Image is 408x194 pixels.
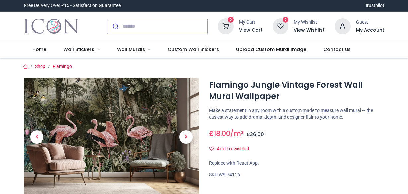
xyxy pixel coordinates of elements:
div: My Cart [239,19,263,26]
h1: Flamingo Jungle Vintage Forest Wall Mural Wallpaper [209,79,384,102]
a: Previous [24,96,50,178]
span: Wall Stickers [63,46,94,53]
span: Contact us [323,46,351,53]
img: Icon Wall Stickers [24,17,79,36]
button: Add to wishlistAdd to wishlist [209,144,255,155]
span: Wall Murals [117,46,145,53]
span: Custom Wall Stickers [168,46,219,53]
a: Shop [35,64,45,69]
p: Make a statement in any room with a custom made to measure wall mural — the easiest way to add dr... [209,107,384,120]
a: Logo of Icon Wall Stickers [24,17,79,36]
a: 0 [218,23,234,28]
a: Flamingo [53,64,72,69]
span: Next [179,130,193,144]
span: Upload Custom Mural Image [236,46,306,53]
sup: 0 [228,17,234,23]
a: Trustpilot [365,2,384,9]
a: 0 [273,23,288,28]
span: 18.00 [214,129,230,138]
a: My Account [356,27,384,34]
i: Add to wishlist [209,146,214,151]
a: Wall Murals [108,41,159,58]
sup: 0 [283,17,289,23]
span: WS-74116 [219,172,240,177]
span: /m² [230,129,244,138]
div: SKU: [209,172,384,178]
a: View Cart [239,27,263,34]
div: Guest [356,19,384,26]
button: Submit [107,19,123,34]
div: Free Delivery Over £15 - Satisfaction Guarantee [24,2,121,9]
div: My Wishlist [294,19,325,26]
a: Wall Stickers [55,41,109,58]
a: View Wishlist [294,27,325,34]
span: Home [32,46,46,53]
a: Next [173,96,199,178]
span: 36.00 [250,131,264,138]
span: £ [247,131,264,138]
div: Replace with React App. [209,160,384,167]
span: Previous [30,130,43,144]
span: £ [209,129,230,138]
